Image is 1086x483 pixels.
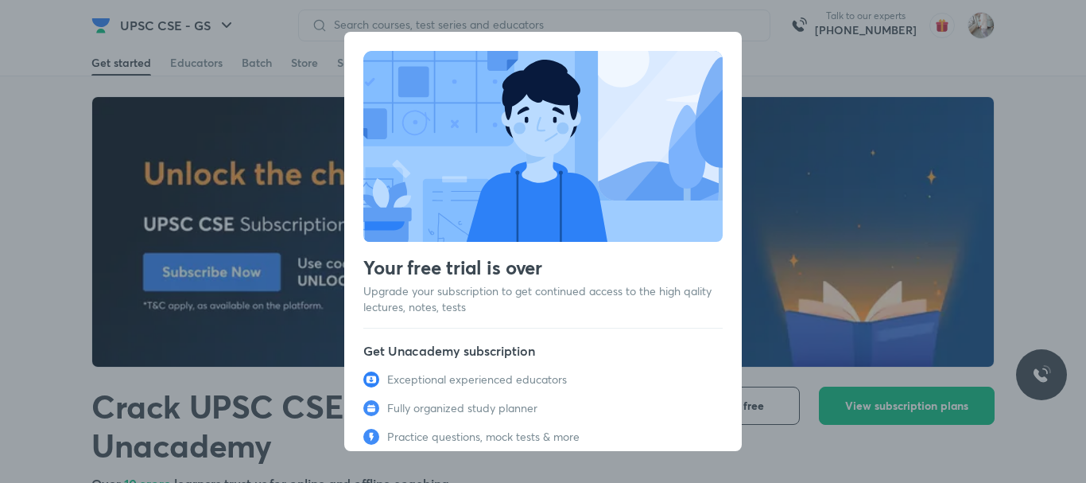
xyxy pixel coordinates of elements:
[363,255,723,280] h3: Your free trial is over
[387,429,580,445] p: Practice questions, mock tests & more
[363,341,723,360] h5: Get Unacademy subscription
[363,283,723,315] p: Upgrade your subscription to get continued access to the high qality lectures, notes, tests
[387,400,537,416] p: Fully organized study planner
[387,372,567,388] p: Exceptional experienced educators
